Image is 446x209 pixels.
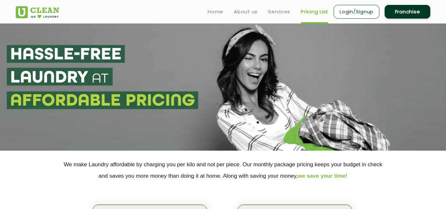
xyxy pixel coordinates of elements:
[334,5,379,19] a: Login/Signup
[234,8,258,16] a: About us
[208,8,223,16] a: Home
[301,8,328,16] a: Pricing List
[298,173,347,179] span: we save your time!
[268,8,290,16] a: Services
[16,159,430,182] p: We make Laundry affordable by charging you per kilo and not per piece. Our monthly package pricin...
[16,6,59,18] img: UClean Laundry and Dry Cleaning
[385,5,430,19] a: Franchise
